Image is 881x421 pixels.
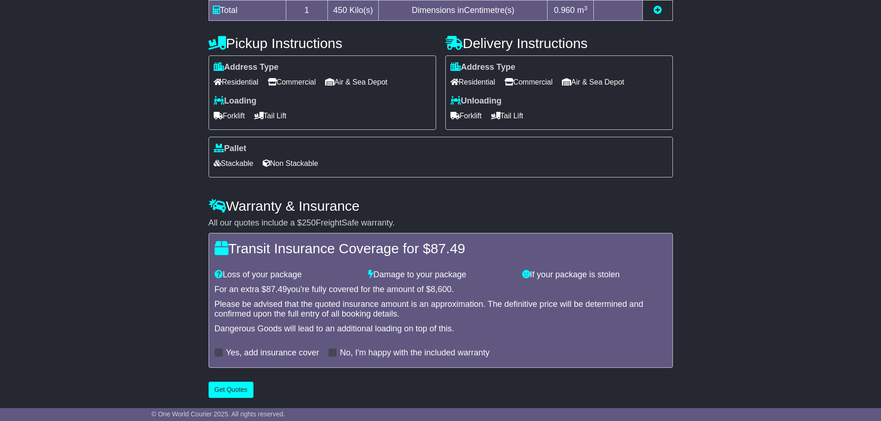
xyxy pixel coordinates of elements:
[215,241,667,256] h4: Transit Insurance Coverage for $
[450,96,502,106] label: Unloading
[254,109,287,123] span: Tail Lift
[333,6,347,15] span: 450
[379,0,548,21] td: Dimensions in Centimetre(s)
[215,285,667,295] div: For an extra $ you're fully covered for the amount of $ .
[431,241,465,256] span: 87.49
[215,299,667,319] div: Please be advised that the quoted insurance amount is an approximation. The definitive price will...
[554,6,575,15] span: 0.960
[214,96,257,106] label: Loading
[584,5,588,12] sup: 3
[209,218,673,228] div: All our quotes include a $ FreightSafe warranty.
[505,75,553,89] span: Commercial
[209,198,673,214] h4: Warranty & Insurance
[210,270,364,280] div: Loss of your package
[653,6,662,15] a: Add new item
[491,109,524,123] span: Tail Lift
[268,75,316,89] span: Commercial
[325,75,388,89] span: Air & Sea Depot
[266,285,287,294] span: 87.49
[214,62,279,73] label: Address Type
[214,109,245,123] span: Forklift
[209,382,254,398] button: Get Quotes
[450,109,482,123] span: Forklift
[226,348,319,358] label: Yes, add insurance cover
[431,285,451,294] span: 8,600
[577,6,588,15] span: m
[209,36,436,51] h4: Pickup Instructions
[450,62,516,73] label: Address Type
[302,218,316,227] span: 250
[215,324,667,334] div: Dangerous Goods will lead to an additional loading on top of this.
[328,0,379,21] td: Kilo(s)
[518,270,672,280] div: If your package is stolen
[286,0,328,21] td: 1
[340,348,490,358] label: No, I'm happy with the included warranty
[214,144,246,154] label: Pallet
[263,156,318,171] span: Non Stackable
[214,75,259,89] span: Residential
[445,36,673,51] h4: Delivery Instructions
[209,0,286,21] td: Total
[450,75,495,89] span: Residential
[152,410,285,418] span: © One World Courier 2025. All rights reserved.
[363,270,518,280] div: Damage to your package
[562,75,624,89] span: Air & Sea Depot
[214,156,253,171] span: Stackable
